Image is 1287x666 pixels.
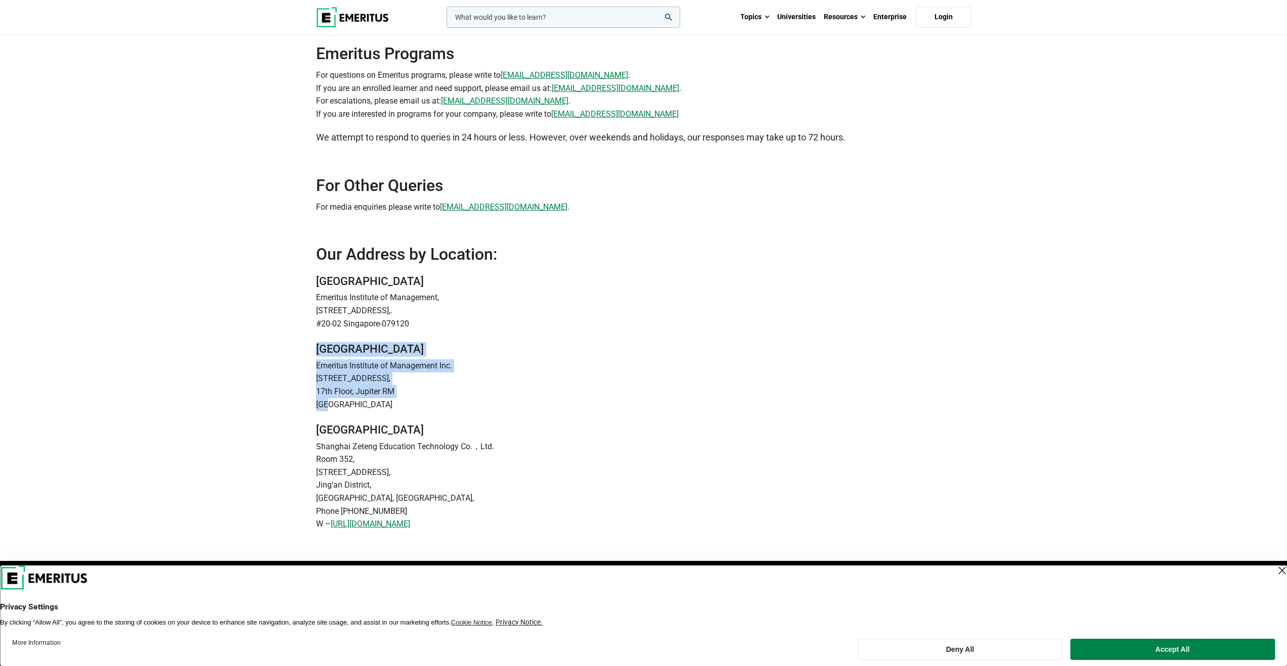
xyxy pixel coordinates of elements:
p: For media enquiries please write to . [316,201,971,214]
h3: [GEOGRAPHIC_DATA] [316,342,971,357]
a: [EMAIL_ADDRESS][DOMAIN_NAME] [552,82,679,95]
p: #20-02 Singapore-079120 [316,317,971,330]
p: Jing’an District, [316,479,971,492]
a: [EMAIL_ADDRESS][DOMAIN_NAME] [440,201,567,214]
p: Room 352, [316,453,971,466]
p: We attempt to respond to queries in 24 hours or less. However, over weekends and holidays, our re... [316,130,971,145]
h2: Emeritus Programs [316,13,971,64]
h2: For Other Queries [316,175,971,196]
p: Shanghai Zeteng Education Technology Co.，Ltd. [316,440,971,453]
h3: [GEOGRAPHIC_DATA] [316,423,971,438]
a: [EMAIL_ADDRESS][DOMAIN_NAME] [551,108,679,121]
a: [URL][DOMAIN_NAME] [331,517,410,531]
p: [STREET_ADDRESS],. [316,304,971,317]
a: [EMAIL_ADDRESS][DOMAIN_NAME] [441,94,568,108]
p: W – [316,517,971,531]
h2: Our Address by Location: [316,244,971,264]
p: [GEOGRAPHIC_DATA] [316,398,971,411]
p: Emeritus Institute of Management Inc. [316,359,971,372]
p: Phone [PHONE_NUMBER] [316,505,971,518]
input: woocommerce-product-search-field-0 [447,7,680,28]
p: Emeritus Institute of Management, [316,291,971,304]
p: [GEOGRAPHIC_DATA], [GEOGRAPHIC_DATA], [316,492,971,505]
a: Login [916,7,971,28]
p: [STREET_ADDRESS], [316,466,971,479]
h3: [GEOGRAPHIC_DATA] [316,274,971,289]
p: [STREET_ADDRESS], [316,372,971,385]
a: [EMAIL_ADDRESS][DOMAIN_NAME] [501,69,628,82]
p: 17th Floor, Jupiter RM [316,385,971,398]
p: For questions on Emeritus programs, please write to . If you are an enrolled learner and need sup... [316,69,971,120]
